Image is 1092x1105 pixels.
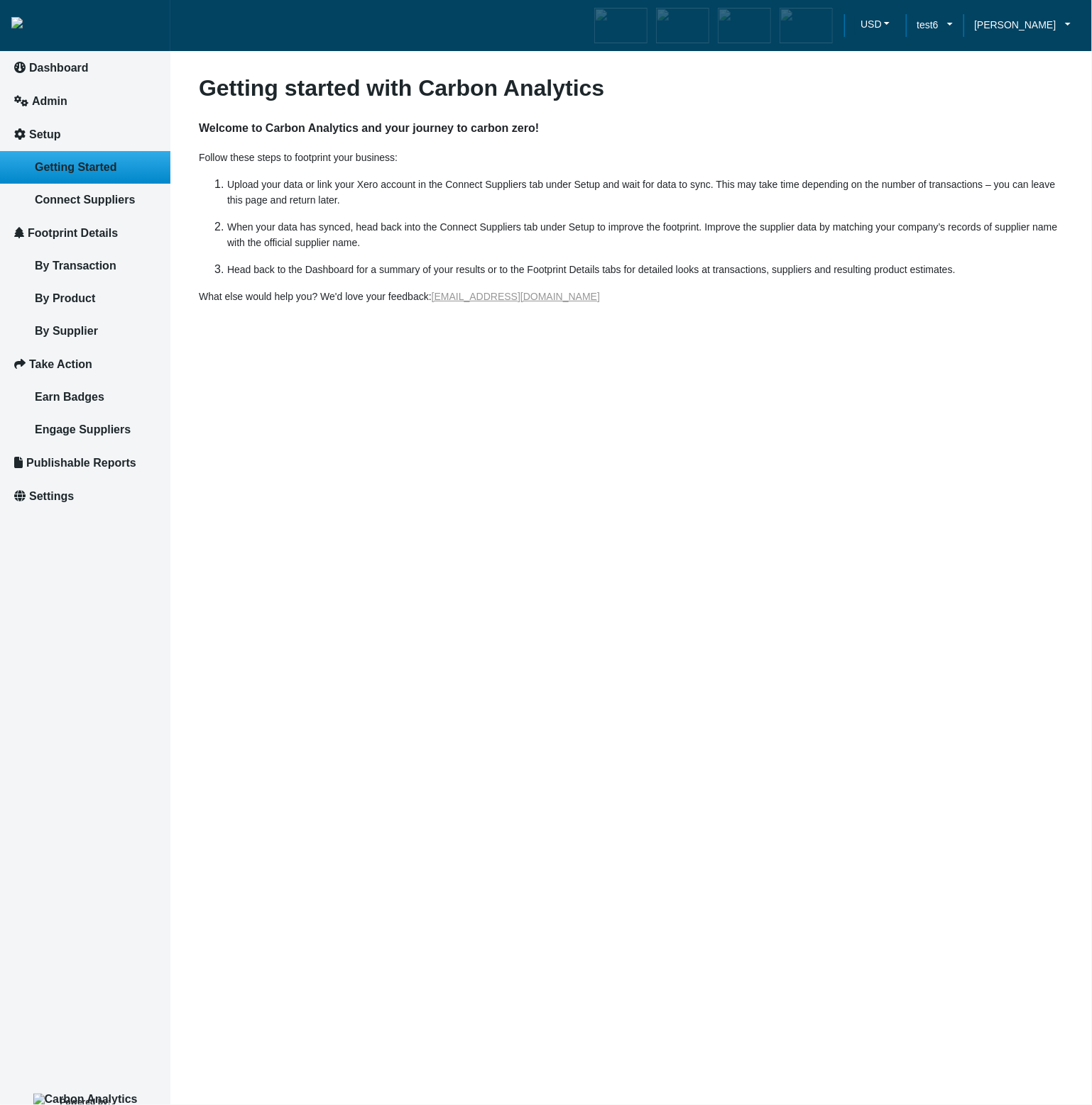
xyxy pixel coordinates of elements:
[35,292,95,304] span: By Product
[780,8,833,43] img: carbon-advocate-enabled.png
[974,17,1056,33] span: [PERSON_NAME]
[35,194,135,206] span: Connect Suppliers
[432,291,600,302] a: [EMAIL_ADDRESS][DOMAIN_NAME]
[199,74,1064,101] h3: Getting started with Carbon Analytics
[233,7,267,41] div: Minimize live chat window
[32,95,67,107] span: Admin
[715,5,774,46] div: Carbon Offsetter
[18,215,259,425] textarea: Type your message and click 'Submit'
[18,173,259,204] input: Enter your email address
[28,227,118,239] span: Footprint Details
[16,78,37,99] div: Navigation go back
[906,17,963,33] a: test6
[35,161,117,173] span: Getting Started
[35,260,116,272] span: By Transaction
[18,131,259,162] input: Enter your last name
[653,5,712,46] div: Carbon Efficient
[33,1094,138,1105] img: Carbon Analytics
[855,13,895,35] button: USD
[11,17,23,28] img: insight-logo-2.png
[591,5,650,46] div: Carbon Aware
[844,13,906,38] a: USDUSD
[35,325,98,337] span: By Supplier
[199,150,1064,165] p: Follow these steps to footprint your business:
[656,8,709,43] img: carbon-efficient-enabled.png
[29,62,89,74] span: Dashboard
[29,128,60,140] span: Setup
[35,423,131,435] span: Engage Suppliers
[95,79,260,98] div: Leave a message
[29,358,92,370] span: Take Action
[777,5,836,46] div: Carbon Advocate
[227,262,1064,277] p: Head back to the Dashboard for a summary of your results or to the Footprint Details tabs for det...
[718,8,771,43] img: carbon-offsetter-enabled.png
[199,107,1064,150] h4: Welcome to Carbon Analytics and your journey to carbon zero!
[917,17,938,33] span: test6
[208,437,258,456] em: Submit
[199,289,1064,304] p: What else would help you? We'd love your feedback:
[963,17,1081,33] a: [PERSON_NAME]
[227,219,1064,250] p: When your data has synced, head back into the Connect Suppliers tab under Setup to improve the fo...
[35,391,104,403] span: Earn Badges
[29,490,74,502] span: Settings
[26,457,136,469] span: Publishable Reports
[594,8,648,43] img: carbon-aware-enabled.png
[227,177,1064,208] p: Upload your data or link your Xero account in the Connect Suppliers tab under Setup and wait for ...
